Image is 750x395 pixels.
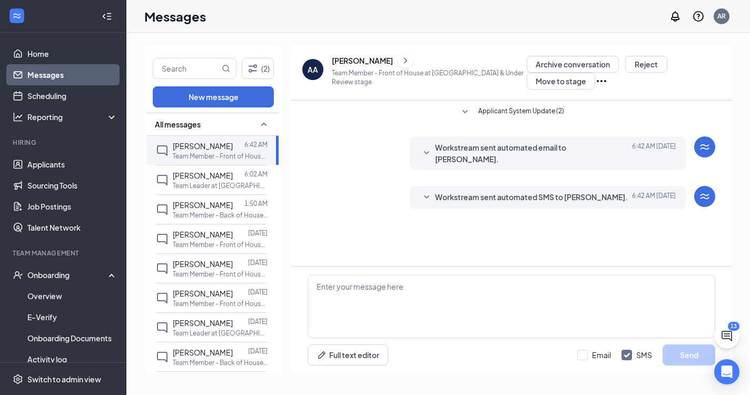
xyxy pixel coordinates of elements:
[153,58,220,78] input: Search
[625,56,667,73] button: Reject
[27,270,108,280] div: Onboarding
[173,200,233,210] span: [PERSON_NAME]
[13,270,23,280] svg: UserCheck
[420,191,433,204] svg: SmallChevronDown
[27,43,117,64] a: Home
[248,347,268,355] p: [DATE]
[173,270,268,279] p: Team Member - Front of House at [GEOGRAPHIC_DATA]
[173,348,233,357] span: [PERSON_NAME]
[27,64,117,85] a: Messages
[478,106,564,118] span: Applicant System Update (2)
[308,344,388,366] button: Full text editorPen
[156,351,169,363] svg: ChatInactive
[27,349,117,370] a: Activity log
[156,233,169,245] svg: ChatInactive
[13,374,23,384] svg: Settings
[527,56,619,73] button: Archive conversation
[27,112,118,122] div: Reporting
[173,240,268,249] p: Team Member - Front of House at [GEOGRAPHIC_DATA]
[13,249,115,258] div: Team Management
[27,285,117,307] a: Overview
[435,191,628,204] span: Workstream sent automated SMS to [PERSON_NAME].
[527,73,595,90] button: Move to stage
[246,62,259,75] svg: Filter
[27,196,117,217] a: Job Postings
[173,289,233,298] span: [PERSON_NAME]
[317,350,327,360] svg: Pen
[248,258,268,267] p: [DATE]
[173,141,233,151] span: [PERSON_NAME]
[156,174,169,186] svg: ChatInactive
[13,138,115,147] div: Hiring
[692,10,705,23] svg: QuestionInfo
[173,181,268,190] p: Team Leader at [GEOGRAPHIC_DATA]
[155,119,201,130] span: All messages
[244,199,268,208] p: 1:50 AM
[721,330,733,342] svg: ChatActive
[12,11,22,21] svg: WorkstreamLogo
[27,85,117,106] a: Scheduling
[663,344,715,366] button: Send
[173,329,268,338] p: Team Leader at [GEOGRAPHIC_DATA]
[244,140,268,149] p: 6:42 AM
[698,141,711,153] svg: WorkstreamLogo
[27,154,117,175] a: Applicants
[400,54,411,67] svg: ChevronRight
[420,147,433,160] svg: SmallChevronDown
[173,299,268,308] p: Team Member - Front of House at [GEOGRAPHIC_DATA]
[173,171,233,180] span: [PERSON_NAME]
[398,53,413,68] button: ChevronRight
[459,106,471,118] svg: SmallChevronDown
[27,307,117,328] a: E-Verify
[156,292,169,304] svg: ChatInactive
[156,203,169,216] svg: ChatInactive
[173,259,233,269] span: [PERSON_NAME]
[242,58,274,79] button: Filter (2)
[27,328,117,349] a: Onboarding Documents
[632,191,676,204] span: [DATE] 6:42 AM
[222,64,230,73] svg: MagnifyingGlass
[173,230,233,239] span: [PERSON_NAME]
[27,374,101,384] div: Switch to admin view
[632,142,676,165] span: [DATE] 6:42 AM
[728,322,739,331] div: 13
[698,190,711,203] svg: WorkstreamLogo
[156,262,169,275] svg: ChatInactive
[156,144,169,157] svg: ChatInactive
[332,68,527,86] p: Team Member - Front of House at [GEOGRAPHIC_DATA] & Under Review stage
[27,217,117,238] a: Talent Network
[459,106,564,118] button: SmallChevronDownApplicant System Update (2)
[173,318,233,328] span: [PERSON_NAME]
[248,229,268,238] p: [DATE]
[717,12,726,21] div: AR
[258,118,270,131] svg: SmallChevronUp
[714,359,739,384] div: Open Intercom Messenger
[144,7,206,25] h1: Messages
[173,211,268,220] p: Team Member - Back of House at [GEOGRAPHIC_DATA]
[173,358,268,367] p: Team Member - Back of House at [GEOGRAPHIC_DATA]
[714,323,739,349] button: ChatActive
[248,288,268,297] p: [DATE]
[248,317,268,326] p: [DATE]
[669,10,682,23] svg: Notifications
[435,142,629,165] span: Workstream sent automated email to [PERSON_NAME].
[244,170,268,179] p: 6:02 AM
[102,11,112,22] svg: Collapse
[308,64,318,75] div: AA
[332,55,393,66] div: [PERSON_NAME]
[13,112,23,122] svg: Analysis
[153,86,274,107] button: New message
[156,321,169,334] svg: ChatInactive
[595,75,608,87] svg: Ellipses
[27,175,117,196] a: Sourcing Tools
[173,152,268,161] p: Team Member - Front of House at [GEOGRAPHIC_DATA]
